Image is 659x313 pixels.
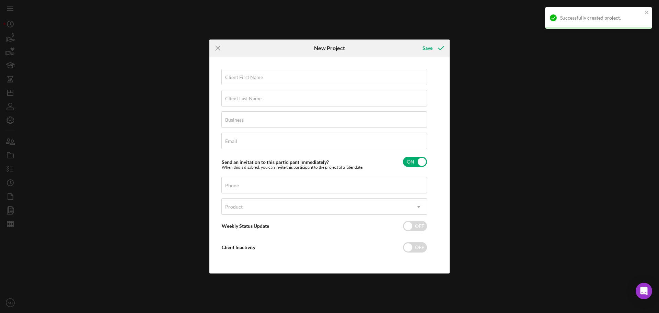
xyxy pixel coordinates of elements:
label: Phone [225,183,239,188]
div: Save [423,41,432,55]
div: When this is disabled, you can invite this participant to the project at a later date. [222,165,363,170]
div: Successfully created project. [560,15,643,21]
div: Product [225,204,243,210]
label: Client Inactivity [222,244,255,250]
div: Open Intercom Messenger [636,283,652,299]
h6: New Project [314,45,345,51]
button: close [645,10,649,16]
button: Save [416,41,450,55]
label: Business [225,117,244,123]
label: Client First Name [225,75,263,80]
label: Weekly Status Update [222,223,269,229]
label: Client Last Name [225,96,262,101]
label: Send an invitation to this participant immediately? [222,159,329,165]
label: Email [225,138,237,144]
